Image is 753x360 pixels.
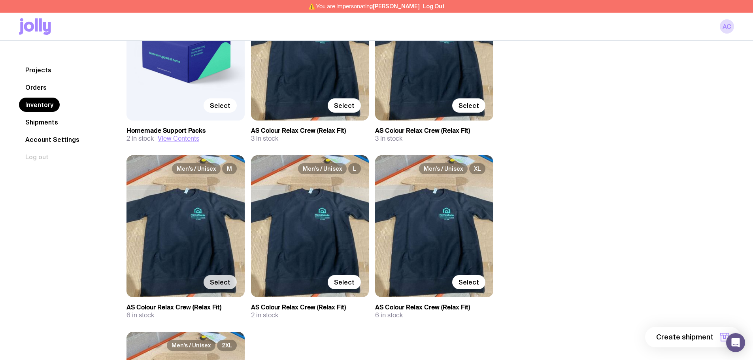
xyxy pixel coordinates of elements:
span: 2 in stock [126,135,154,143]
span: Men’s / Unisex [167,340,215,351]
span: [PERSON_NAME] [373,3,420,9]
span: Select [334,278,355,286]
span: 6 in stock [375,311,403,319]
h3: Homemade Support Packs [126,127,245,135]
button: Log Out [423,3,445,9]
a: Account Settings [19,132,86,147]
a: Inventory [19,98,60,112]
h3: AS Colour Relax Crew (Relax Fit) [251,127,369,135]
a: Projects [19,63,58,77]
h3: AS Colour Relax Crew (Relax Fit) [375,127,493,135]
button: View Contents [158,135,199,143]
span: Select [459,102,479,109]
span: Select [210,102,230,109]
h3: AS Colour Relax Crew (Relax Fit) [126,303,245,311]
a: Shipments [19,115,64,129]
button: Create shipment [645,327,740,347]
h3: AS Colour Relax Crew (Relax Fit) [375,303,493,311]
span: 2 in stock [251,311,278,319]
span: ⚠️ You are impersonating [308,3,420,9]
button: Log out [19,150,55,164]
span: 3 in stock [251,135,278,143]
div: Open Intercom Messenger [726,333,745,352]
span: M [222,163,237,174]
span: 6 in stock [126,311,154,319]
span: Select [459,278,479,286]
h3: AS Colour Relax Crew (Relax Fit) [251,303,369,311]
a: AC [720,19,734,34]
span: Create shipment [656,332,713,342]
span: Men’s / Unisex [419,163,468,174]
span: Men’s / Unisex [298,163,347,174]
span: 2XL [217,340,237,351]
span: L [348,163,361,174]
span: Select [334,102,355,109]
span: Men’s / Unisex [172,163,221,174]
a: Orders [19,80,53,94]
span: XL [469,163,485,174]
span: 3 in stock [375,135,402,143]
span: Select [210,278,230,286]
